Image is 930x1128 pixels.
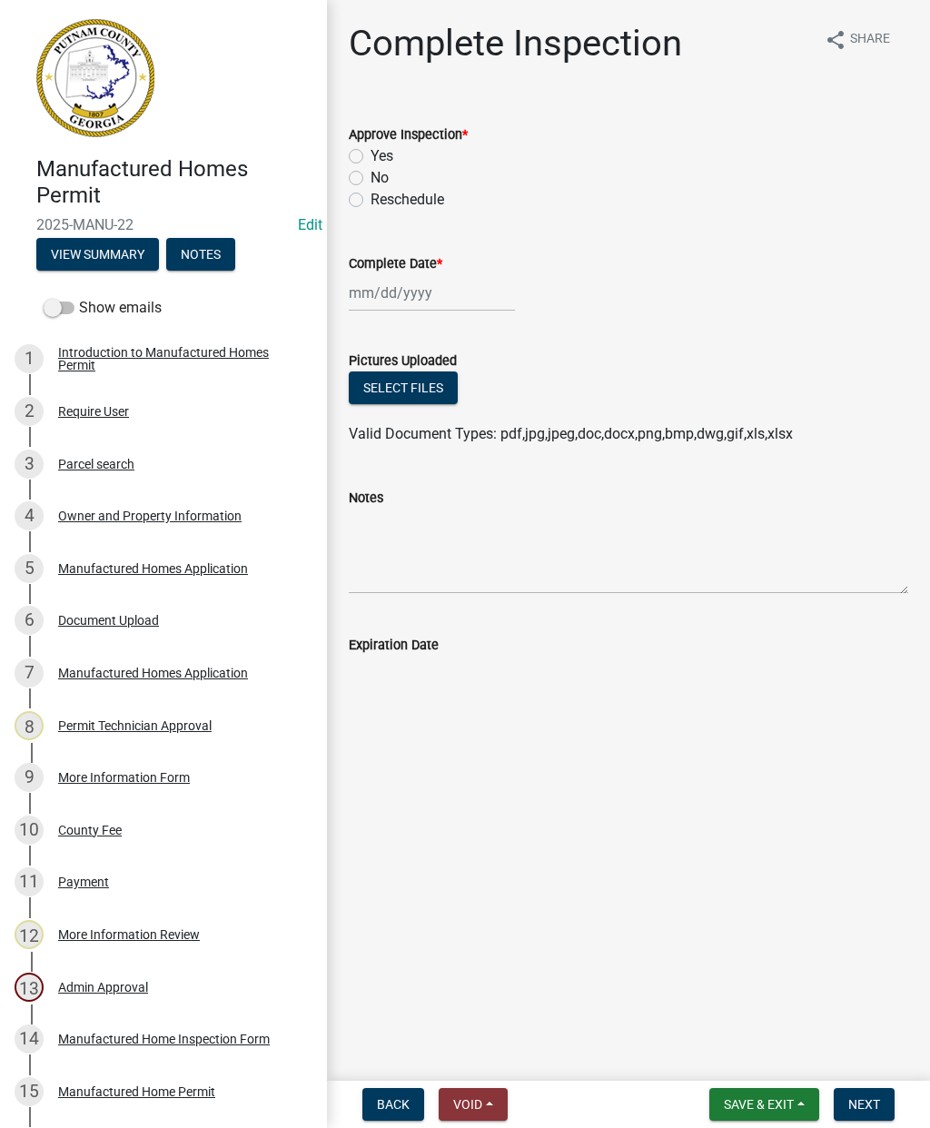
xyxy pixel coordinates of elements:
[15,711,44,740] div: 8
[58,824,122,836] div: County Fee
[15,606,44,635] div: 6
[44,297,162,319] label: Show emails
[15,816,44,845] div: 10
[349,22,682,65] h1: Complete Inspection
[825,29,846,51] i: share
[349,639,439,652] label: Expiration Date
[15,501,44,530] div: 4
[349,355,457,368] label: Pictures Uploaded
[15,658,44,688] div: 7
[15,920,44,949] div: 12
[349,371,458,404] button: Select files
[15,1077,44,1106] div: 15
[36,19,154,137] img: Putnam County, Georgia
[349,274,515,312] input: mm/dd/yyyy
[15,763,44,792] div: 9
[58,458,134,470] div: Parcel search
[36,238,159,271] button: View Summary
[298,216,322,233] wm-modal-confirm: Edit Application Number
[58,614,159,627] div: Document Upload
[15,450,44,479] div: 3
[724,1097,794,1112] span: Save & Exit
[453,1097,482,1112] span: Void
[377,1097,410,1112] span: Back
[810,22,905,57] button: shareShare
[58,876,109,888] div: Payment
[349,492,383,505] label: Notes
[58,510,242,522] div: Owner and Property Information
[15,554,44,583] div: 5
[58,562,248,575] div: Manufactured Homes Application
[349,129,468,142] label: Approve Inspection
[15,344,44,373] div: 1
[349,425,793,442] span: Valid Document Types: pdf,jpg,jpeg,doc,docx,png,bmp,dwg,gif,xls,xlsx
[298,216,322,233] a: Edit
[848,1097,880,1112] span: Next
[349,258,442,271] label: Complete Date
[58,405,129,418] div: Require User
[58,667,248,679] div: Manufactured Homes Application
[15,1024,44,1054] div: 14
[709,1088,819,1121] button: Save & Exit
[371,167,389,189] label: No
[58,1033,270,1045] div: Manufactured Home Inspection Form
[850,29,890,51] span: Share
[371,145,393,167] label: Yes
[15,867,44,896] div: 11
[58,719,212,732] div: Permit Technician Approval
[36,156,312,209] h4: Manufactured Homes Permit
[834,1088,895,1121] button: Next
[36,216,291,233] span: 2025-MANU-22
[166,248,235,262] wm-modal-confirm: Notes
[362,1088,424,1121] button: Back
[58,346,298,371] div: Introduction to Manufactured Homes Permit
[371,189,444,211] label: Reschedule
[58,928,200,941] div: More Information Review
[58,771,190,784] div: More Information Form
[58,981,148,994] div: Admin Approval
[15,397,44,426] div: 2
[439,1088,508,1121] button: Void
[58,1085,215,1098] div: Manufactured Home Permit
[166,238,235,271] button: Notes
[15,973,44,1002] div: 13
[36,248,159,262] wm-modal-confirm: Summary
